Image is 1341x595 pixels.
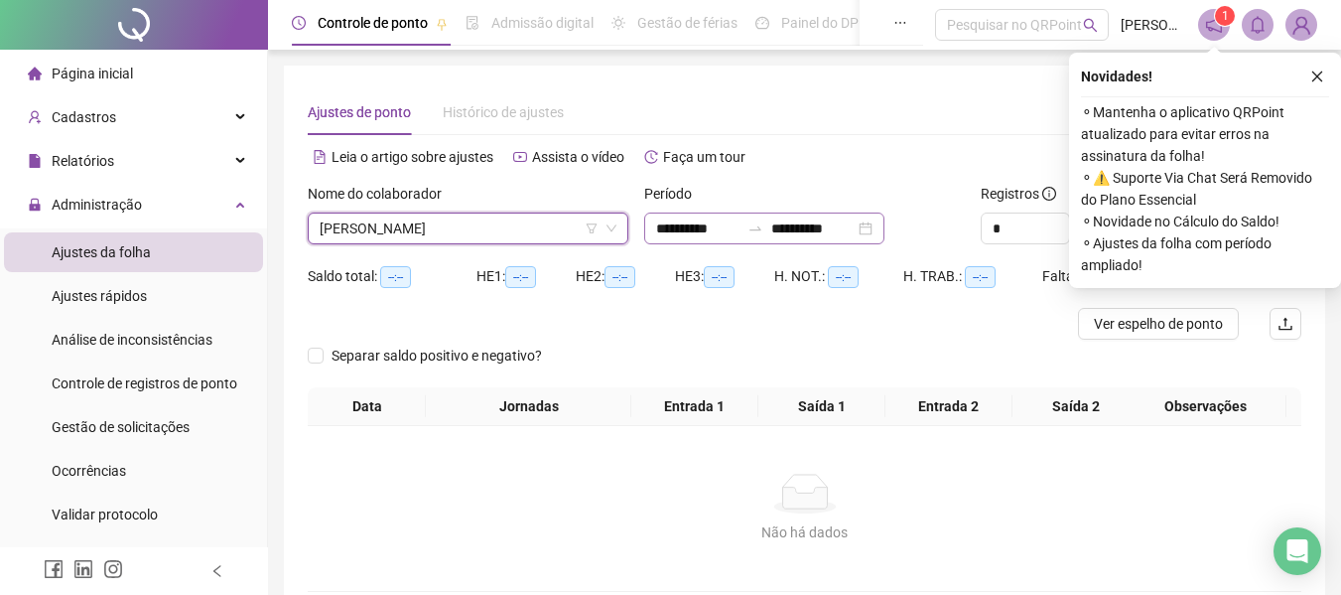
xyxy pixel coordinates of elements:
[52,109,116,125] span: Cadastros
[28,154,42,168] span: file
[308,265,476,288] div: Saldo total:
[747,221,763,236] span: to
[292,16,306,30] span: clock-circle
[318,15,428,31] span: Controle de ponto
[44,559,64,579] span: facebook
[1286,10,1316,40] img: 57537
[893,16,907,30] span: ellipsis
[1042,187,1056,201] span: info-circle
[981,183,1056,205] span: Registros
[644,183,705,205] label: Período
[52,197,142,213] span: Administração
[781,15,859,31] span: Painel do DP
[758,387,885,426] th: Saída 1
[1277,316,1293,332] span: upload
[52,375,237,391] span: Controle de registros de ponto
[332,521,1277,543] div: Não há dados
[505,266,536,288] span: --:--
[436,18,448,30] span: pushpin
[324,345,550,367] span: Separar saldo positivo e negativo?
[1133,395,1278,417] span: Observações
[308,387,426,426] th: Data
[380,266,411,288] span: --:--
[1222,9,1229,23] span: 1
[637,15,738,31] span: Gestão de férias
[443,101,564,123] div: Histórico de ajustes
[755,16,769,30] span: dashboard
[52,288,147,304] span: Ajustes rápidos
[52,66,133,81] span: Página inicial
[1310,70,1324,83] span: close
[828,266,859,288] span: --:--
[1274,527,1321,575] div: Open Intercom Messenger
[1083,18,1098,33] span: search
[532,149,624,165] span: Assista o vídeo
[52,507,158,522] span: Validar protocolo
[644,150,658,164] span: history
[308,101,411,123] div: Ajustes de ponto
[320,214,616,243] span: JONAS DA COSTA SANTOS
[663,149,745,165] span: Faça um tour
[52,463,126,479] span: Ocorrências
[28,110,42,124] span: user-add
[1078,308,1239,340] button: Ver espelho de ponto
[903,265,1042,288] div: H. TRAB.:
[513,150,527,164] span: youtube
[586,223,598,234] span: filter
[28,67,42,80] span: home
[1094,313,1223,335] span: Ver espelho de ponto
[1081,232,1329,276] span: ⚬ Ajustes da folha com período ampliado!
[1249,16,1267,34] span: bell
[308,183,455,205] label: Nome do colaborador
[1081,211,1329,232] span: ⚬ Novidade no Cálculo do Saldo!
[774,265,903,288] div: H. NOT.:
[28,198,42,212] span: lock
[1205,16,1223,34] span: notification
[1081,167,1329,211] span: ⚬ ⚠️ Suporte Via Chat Será Removido do Plano Essencial
[73,559,93,579] span: linkedin
[52,153,114,169] span: Relatórios
[491,15,594,31] span: Admissão digital
[52,332,212,348] span: Análise de inconsistências
[1081,66,1152,87] span: Novidades !
[675,265,774,288] div: HE 3:
[313,150,327,164] span: file-text
[704,266,735,288] span: --:--
[1121,14,1186,36] span: [PERSON_NAME]
[103,559,123,579] span: instagram
[576,265,675,288] div: HE 2:
[611,16,625,30] span: sun
[1042,268,1095,284] span: Faltas: 0
[1012,387,1140,426] th: Saída 2
[426,387,630,426] th: Jornadas
[965,266,996,288] span: --:--
[52,244,151,260] span: Ajustes da folha
[210,564,224,578] span: left
[332,149,493,165] span: Leia o artigo sobre ajustes
[1215,6,1235,26] sup: 1
[631,387,758,426] th: Entrada 1
[885,387,1012,426] th: Entrada 2
[747,221,763,236] span: swap-right
[1125,387,1286,426] th: Observações
[466,16,479,30] span: file-done
[604,266,635,288] span: --:--
[52,419,190,435] span: Gestão de solicitações
[1081,101,1329,167] span: ⚬ Mantenha o aplicativo QRPoint atualizado para evitar erros na assinatura da folha!
[476,265,576,288] div: HE 1:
